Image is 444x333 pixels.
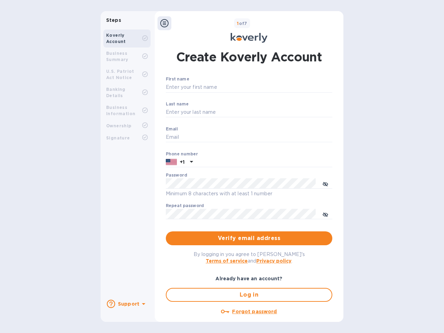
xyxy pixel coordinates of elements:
[172,291,326,299] span: Log in
[166,82,332,93] input: Enter your first name
[180,159,185,165] p: +1
[237,21,247,26] b: of 7
[118,301,139,307] b: Support
[166,127,178,131] label: Email
[206,258,248,264] a: Terms of service
[166,173,187,178] label: Password
[166,204,204,208] label: Repeat password
[106,17,121,23] b: Steps
[176,48,322,66] h1: Create Koverly Account
[166,190,332,198] p: Minimum 8 characters with at least 1 number
[106,123,131,128] b: Ownership
[166,152,198,156] label: Phone number
[166,288,332,302] button: Log in
[166,107,332,118] input: Enter your last name
[106,135,130,140] b: Signature
[166,231,332,245] button: Verify email address
[106,51,128,62] b: Business Summary
[106,105,135,116] b: Business Information
[166,102,189,106] label: Last name
[106,87,126,98] b: Banking Details
[232,309,277,314] u: Forgot password
[318,207,332,221] button: toggle password visibility
[166,132,332,143] input: Email
[166,158,177,166] img: US
[106,33,126,44] b: Koverly Account
[194,251,305,264] span: By logging in you agree to [PERSON_NAME]'s and .
[237,21,239,26] span: 1
[215,276,282,281] b: Already have an account?
[256,258,291,264] a: Privacy policy
[106,69,134,80] b: U.S. Patriot Act Notice
[318,177,332,190] button: toggle password visibility
[171,234,327,242] span: Verify email address
[166,77,189,82] label: First name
